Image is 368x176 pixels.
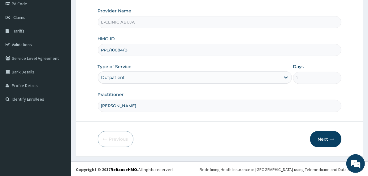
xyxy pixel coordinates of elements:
[310,131,341,147] button: Next
[98,36,115,42] label: HMO ID
[11,31,25,46] img: d_794563401_company_1708531726252_794563401
[110,167,137,172] a: RelianceHMO
[32,35,104,43] div: Chat with us now
[98,44,342,56] input: Enter HMO ID
[36,50,85,113] span: We're online!
[13,15,25,20] span: Claims
[98,64,132,70] label: Type of Service
[3,113,118,135] textarea: Type your message and hit 'Enter'
[98,100,342,112] input: Enter Name
[98,8,132,14] label: Provider Name
[13,28,24,34] span: Tariffs
[98,131,133,147] button: Previous
[293,64,304,70] label: Days
[102,3,116,18] div: Minimize live chat window
[101,74,125,81] div: Outpatient
[98,91,124,98] label: Practitioner
[200,166,363,173] div: Redefining Heath Insurance in [GEOGRAPHIC_DATA] using Telemedicine and Data Science!
[76,167,138,172] strong: Copyright © 2017 .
